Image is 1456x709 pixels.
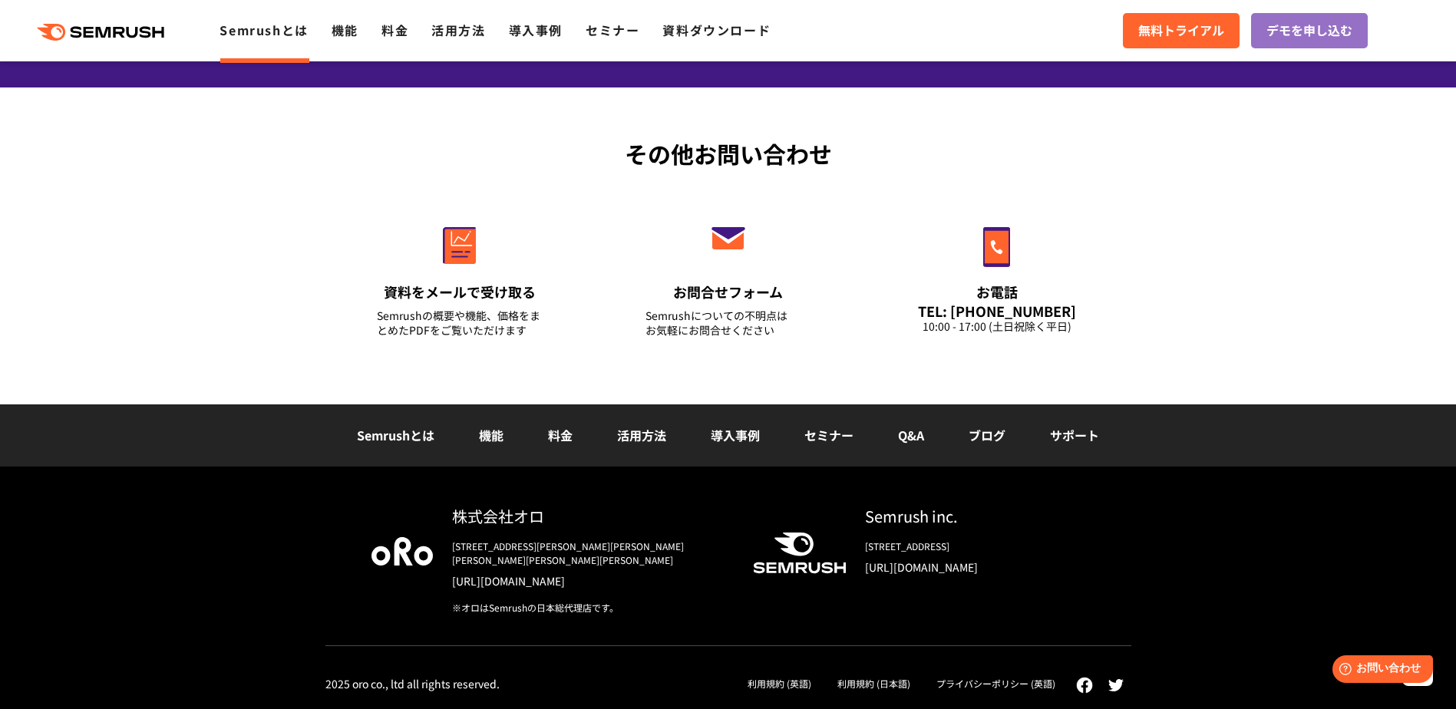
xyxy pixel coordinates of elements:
[898,426,924,444] a: Q&A
[837,677,910,690] a: 利用規約 (日本語)
[381,21,408,39] a: 料金
[914,302,1080,319] div: TEL: [PHONE_NUMBER]
[1108,679,1124,691] img: twitter
[452,573,728,589] a: [URL][DOMAIN_NAME]
[804,426,853,444] a: セミナー
[431,21,485,39] a: 活用方法
[1266,21,1352,41] span: デモを申し込む
[914,319,1080,334] div: 10:00 - 17:00 (土日祝除く平日)
[377,282,543,302] div: 資料をメールで受け取る
[662,21,771,39] a: 資料ダウンロード
[509,21,563,39] a: 導入事例
[1123,13,1240,48] a: 無料トライアル
[1251,13,1368,48] a: デモを申し込む
[617,426,666,444] a: 活用方法
[613,194,844,357] a: お問合せフォーム Semrushについての不明点はお気軽にお問合せください
[452,505,728,527] div: 株式会社オロ
[357,426,434,444] a: Semrushとは
[865,505,1085,527] div: Semrush inc.
[586,21,639,39] a: セミナー
[645,282,811,302] div: お問合せフォーム
[1050,426,1099,444] a: サポート
[452,601,728,615] div: ※オロはSemrushの日本総代理店です。
[332,21,358,39] a: 機能
[479,426,503,444] a: 機能
[711,426,760,444] a: 導入事例
[1076,677,1093,694] img: facebook
[548,426,573,444] a: 料金
[865,559,1085,575] a: [URL][DOMAIN_NAME]
[645,308,811,338] div: Semrushについての不明点は お気軽にお問合せください
[1138,21,1224,41] span: 無料トライアル
[748,677,811,690] a: 利用規約 (英語)
[865,539,1085,553] div: [STREET_ADDRESS]
[914,282,1080,302] div: お電話
[220,21,308,39] a: Semrushとは
[1319,649,1439,692] iframe: Help widget launcher
[936,677,1055,690] a: プライバシーポリシー (英語)
[969,426,1005,444] a: ブログ
[325,137,1131,171] div: その他お問い合わせ
[345,194,575,357] a: 資料をメールで受け取る Semrushの概要や機能、価格をまとめたPDFをご覧いただけます
[325,677,500,691] div: 2025 oro co., ltd all rights reserved.
[452,539,728,567] div: [STREET_ADDRESS][PERSON_NAME][PERSON_NAME][PERSON_NAME][PERSON_NAME][PERSON_NAME]
[377,308,543,338] div: Semrushの概要や機能、価格をまとめたPDFをご覧いただけます
[371,537,433,565] img: oro company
